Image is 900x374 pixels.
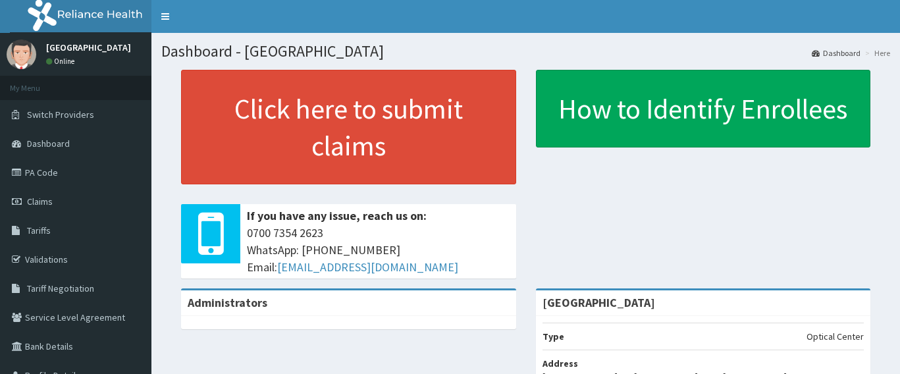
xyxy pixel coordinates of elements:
a: Dashboard [812,47,860,59]
a: Online [46,57,78,66]
span: 0700 7354 2623 WhatsApp: [PHONE_NUMBER] Email: [247,225,510,275]
h1: Dashboard - [GEOGRAPHIC_DATA] [161,43,890,60]
img: User Image [7,40,36,69]
b: If you have any issue, reach us on: [247,208,427,223]
a: How to Identify Enrollees [536,70,871,147]
a: Click here to submit claims [181,70,516,184]
b: Administrators [188,295,267,310]
a: [EMAIL_ADDRESS][DOMAIN_NAME] [277,259,458,275]
p: Optical Center [807,330,864,343]
span: Tariff Negotiation [27,282,94,294]
span: Claims [27,196,53,207]
span: Switch Providers [27,109,94,120]
b: Type [543,331,564,342]
span: Tariffs [27,225,51,236]
strong: [GEOGRAPHIC_DATA] [543,295,655,310]
b: Address [543,358,578,369]
li: Here [862,47,890,59]
span: Dashboard [27,138,70,149]
p: [GEOGRAPHIC_DATA] [46,43,131,52]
